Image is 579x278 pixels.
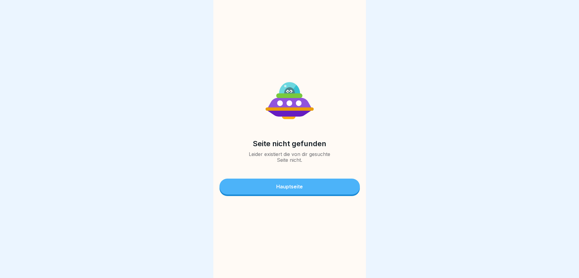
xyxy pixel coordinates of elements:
div: Hauptseite [276,184,303,189]
img: ufo.svg [266,82,314,119]
p: Leider existiert die von dir gesuchte Seite nicht. [244,151,335,163]
h1: Seite nicht gefunden [253,139,326,148]
a: Hauptseite [219,179,360,196]
button: Hauptseite [219,179,360,195]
